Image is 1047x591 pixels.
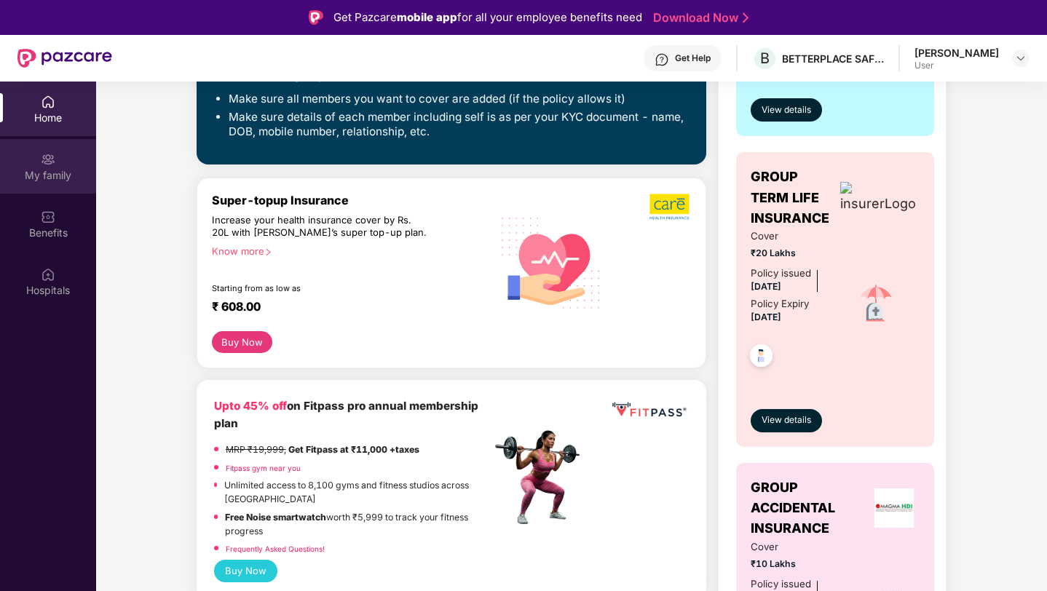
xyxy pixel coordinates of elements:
[225,512,326,523] strong: Free Noise smartwatch
[226,444,286,455] del: MRP ₹19,999,
[214,399,287,413] b: Upto 45% off
[491,201,612,322] img: svg+xml;base64,PHN2ZyB4bWxucz0iaHR0cDovL3d3dy53My5vcmcvMjAwMC9zdmciIHhtbG5zOnhsaW5rPSJodHRwOi8vd3...
[743,10,748,25] img: Stroke
[653,10,744,25] a: Download Now
[751,281,781,292] span: [DATE]
[743,340,779,376] img: svg+xml;base64,PHN2ZyB4bWxucz0iaHR0cDovL3d3dy53My5vcmcvMjAwMC9zdmciIHdpZHRoPSI0OC45NDMiIGhlaWdodD...
[751,266,811,281] div: Policy issued
[212,331,272,353] button: Buy Now
[214,560,277,582] button: Buy Now
[850,279,901,330] img: icon
[782,52,884,66] div: BETTERPLACE SAFETY SOLUTIONS PRIVATE LIMITED
[212,193,491,207] div: Super-topup Insurance
[309,10,323,25] img: Logo
[214,399,478,430] b: on Fitpass pro annual membership plan
[751,409,822,432] button: View details
[751,246,833,260] span: ₹20 Lakhs
[41,210,55,224] img: svg+xml;base64,PHN2ZyBpZD0iQmVuZWZpdHMiIHhtbG5zPSJodHRwOi8vd3d3LnczLm9yZy8yMDAwL3N2ZyIgd2lkdGg9Ij...
[225,510,491,539] p: worth ₹5,999 to track your fitness progress
[41,152,55,167] img: svg+xml;base64,PHN2ZyB3aWR0aD0iMjAiIGhlaWdodD0iMjAiIHZpZXdCb3g9IjAgMCAyMCAyMCIgZmlsbD0ibm9uZSIgeG...
[751,229,833,244] span: Cover
[41,267,55,282] img: svg+xml;base64,PHN2ZyBpZD0iSG9zcGl0YWxzIiB4bWxucz0iaHR0cDovL3d3dy53My5vcmcvMjAwMC9zdmciIHdpZHRoPS...
[751,477,869,539] span: GROUP ACCIDENTAL INSURANCE
[751,167,837,229] span: GROUP TERM LIFE INSURANCE
[212,283,430,293] div: Starting from as low as
[751,539,833,555] span: Cover
[762,103,811,117] span: View details
[840,182,916,214] img: insurerLogo
[874,488,914,528] img: insurerLogo
[212,214,429,239] div: Increase your health insurance cover by Rs. 20L with [PERSON_NAME]’s super top-up plan.
[751,312,781,322] span: [DATE]
[655,52,669,67] img: svg+xml;base64,PHN2ZyBpZD0iSGVscC0zMngzMiIgeG1sbnM9Imh0dHA6Ly93d3cudzMub3JnLzIwMDAvc3ZnIiB3aWR0aD...
[914,46,999,60] div: [PERSON_NAME]
[675,52,711,64] div: Get Help
[762,413,811,427] span: View details
[17,49,112,68] img: New Pazcare Logo
[212,245,483,255] div: Know more
[264,248,272,256] span: right
[226,464,301,472] a: Fitpass gym near you
[333,9,642,26] div: Get Pazcare for all your employee benefits need
[226,544,325,553] a: Frequently Asked Questions!
[1015,52,1027,64] img: svg+xml;base64,PHN2ZyBpZD0iRHJvcGRvd24tMzJ4MzIiIHhtbG5zPSJodHRwOi8vd3d3LnczLm9yZy8yMDAwL3N2ZyIgd2...
[229,92,689,106] li: Make sure all members you want to cover are added (if the policy allows it)
[41,95,55,109] img: svg+xml;base64,PHN2ZyBpZD0iSG9tZSIgeG1sbnM9Imh0dHA6Ly93d3cudzMub3JnLzIwMDAvc3ZnIiB3aWR0aD0iMjAiIG...
[212,299,477,317] div: ₹ 608.00
[229,110,689,140] li: Make sure details of each member including self is as per your KYC document - name, DOB, mobile n...
[609,397,689,422] img: fppp.png
[649,193,691,221] img: b5dec4f62d2307b9de63beb79f102df3.png
[288,444,419,455] strong: Get Fitpass at ₹11,000 +taxes
[491,427,593,528] img: fpp.png
[224,478,491,507] p: Unlimited access to 8,100 gyms and fitness studios across [GEOGRAPHIC_DATA]
[760,49,770,67] span: B
[751,296,809,312] div: Policy Expiry
[751,98,822,122] button: View details
[914,60,999,71] div: User
[397,10,457,24] strong: mobile app
[751,557,833,571] span: ₹10 Lakhs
